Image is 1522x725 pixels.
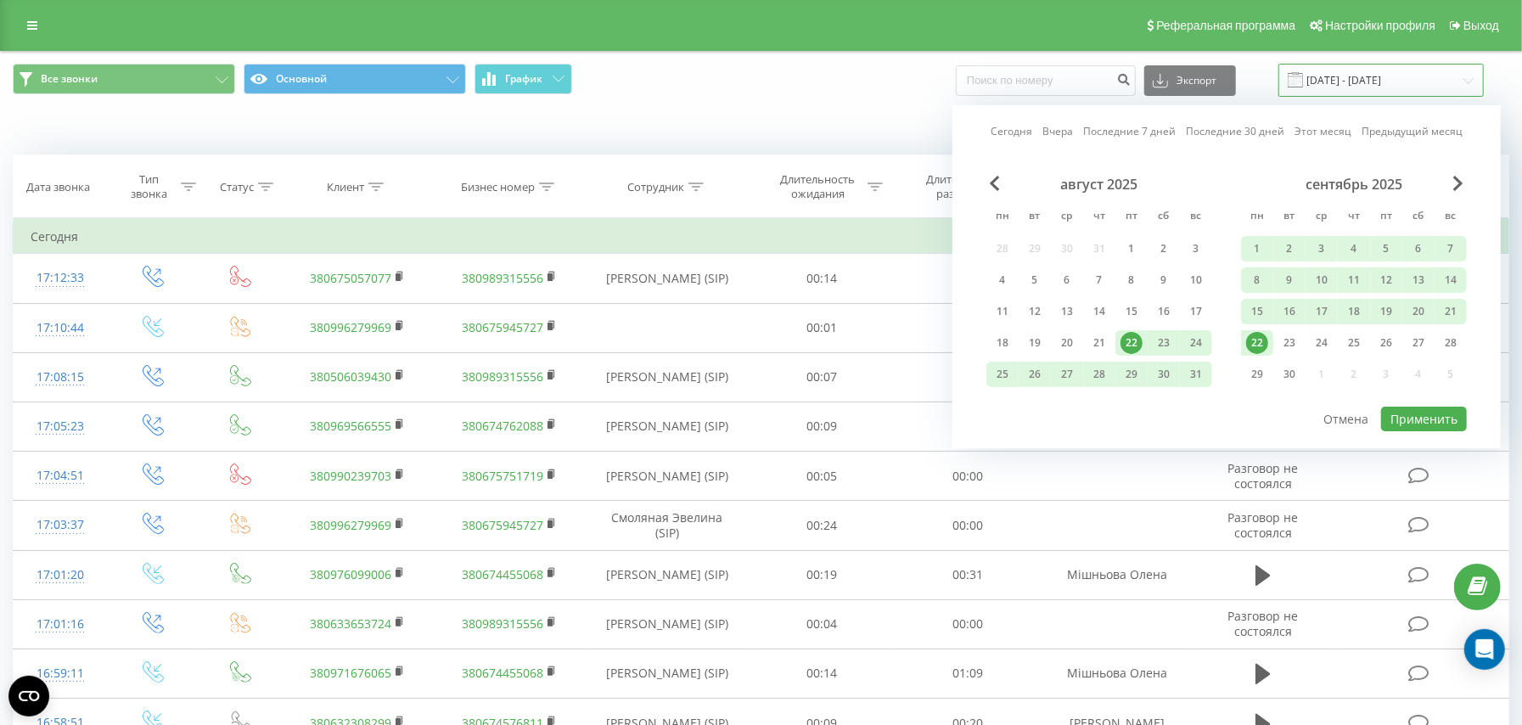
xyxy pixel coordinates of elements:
a: 380675751719 [462,468,543,484]
div: 20 [1407,301,1429,323]
td: 01:09 [895,649,1041,698]
div: чт 11 сент. 2025 г. [1338,267,1370,293]
abbr: воскресенье [1438,205,1463,230]
div: 22 [1120,332,1143,354]
td: 00:00 [895,254,1041,303]
div: Open Intercom Messenger [1464,629,1505,670]
div: вт 16 сент. 2025 г. [1273,299,1306,324]
div: пт 5 сент. 2025 г. [1370,236,1402,261]
div: 10 [1185,269,1207,291]
div: 1 [1246,238,1268,260]
div: чт 28 авг. 2025 г. [1083,362,1115,387]
td: [PERSON_NAME] (SIP) [586,649,750,698]
div: 13 [1407,269,1429,291]
div: ср 10 сент. 2025 г. [1306,267,1338,293]
div: ср 27 авг. 2025 г. [1051,362,1083,387]
div: 25 [991,363,1014,385]
input: Поиск по номеру [956,65,1136,96]
div: пн 1 сент. 2025 г. [1241,236,1273,261]
abbr: воскресенье [1183,205,1209,230]
div: чт 25 сент. 2025 г. [1338,330,1370,356]
abbr: вторник [1022,205,1047,230]
span: Выход [1463,19,1499,32]
div: сб 23 авг. 2025 г. [1148,330,1180,356]
div: 12 [1375,269,1397,291]
div: 19 [1024,332,1046,354]
div: 29 [1246,363,1268,385]
div: 5 [1024,269,1046,291]
div: 7 [1088,269,1110,291]
abbr: среда [1054,205,1080,230]
div: 16 [1153,301,1175,323]
span: Next Month [1453,176,1463,191]
button: Применить [1381,407,1467,431]
div: пт 19 сент. 2025 г. [1370,299,1402,324]
td: 00:09 [749,402,895,451]
div: 19 [1375,301,1397,323]
a: 380989315556 [462,270,543,286]
div: сб 30 авг. 2025 г. [1148,362,1180,387]
a: Сегодня [991,123,1032,139]
span: Разговор не состоялся [1227,460,1298,492]
div: 8 [1120,269,1143,291]
div: 13 [1056,301,1078,323]
td: 00:01 [749,303,895,352]
abbr: пятница [1373,205,1399,230]
td: 00:31 [895,550,1041,599]
div: 4 [991,269,1014,291]
a: 380674455068 [462,566,543,582]
div: 9 [1153,269,1175,291]
abbr: понедельник [1244,205,1270,230]
div: август 2025 [986,176,1212,193]
div: ср 13 авг. 2025 г. [1051,299,1083,324]
div: 24 [1185,332,1207,354]
div: вс 31 авг. 2025 г. [1180,362,1212,387]
div: сб 27 сент. 2025 г. [1402,330,1435,356]
div: Сотрудник [627,180,684,194]
div: чт 4 сент. 2025 г. [1338,236,1370,261]
div: 30 [1153,363,1175,385]
div: сб 20 сент. 2025 г. [1402,299,1435,324]
a: 380990239703 [310,468,391,484]
td: 00:00 [895,501,1041,550]
div: чт 14 авг. 2025 г. [1083,299,1115,324]
div: 10 [1311,269,1333,291]
div: пт 26 сент. 2025 г. [1370,330,1402,356]
button: Отмена [1315,407,1379,431]
span: Previous Month [990,176,1000,191]
span: Разговор не состоялся [1227,608,1298,639]
abbr: суббота [1406,205,1431,230]
abbr: четверг [1341,205,1367,230]
a: 380675057077 [310,270,391,286]
div: Статус [220,180,254,194]
div: 14 [1088,301,1110,323]
a: Предыдущий месяц [1362,123,1463,139]
a: 380675945727 [462,319,543,335]
div: вс 28 сент. 2025 г. [1435,330,1467,356]
div: 1 [1120,238,1143,260]
div: вт 9 сент. 2025 г. [1273,267,1306,293]
div: сентябрь 2025 [1241,176,1467,193]
div: 28 [1088,363,1110,385]
div: 11 [991,301,1014,323]
div: 17 [1311,301,1333,323]
div: 23 [1153,332,1175,354]
div: пт 8 авг. 2025 г. [1115,267,1148,293]
span: Разговор не состоялся [1227,509,1298,541]
a: 380996279969 [310,319,391,335]
a: 380506039430 [310,368,391,385]
div: 28 [1440,332,1462,354]
td: 00:05 [749,452,895,501]
div: 17:08:15 [31,361,90,394]
td: 01:34 [895,402,1041,451]
div: 16 [1278,301,1300,323]
a: Последние 7 дней [1083,123,1176,139]
td: [PERSON_NAME] (SIP) [586,402,750,451]
div: Дата звонка [26,180,90,194]
div: сб 6 сент. 2025 г. [1402,236,1435,261]
a: 380969566555 [310,418,391,434]
div: 2 [1278,238,1300,260]
td: 00:24 [749,501,895,550]
span: Реферальная программа [1156,19,1295,32]
a: 380989315556 [462,368,543,385]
